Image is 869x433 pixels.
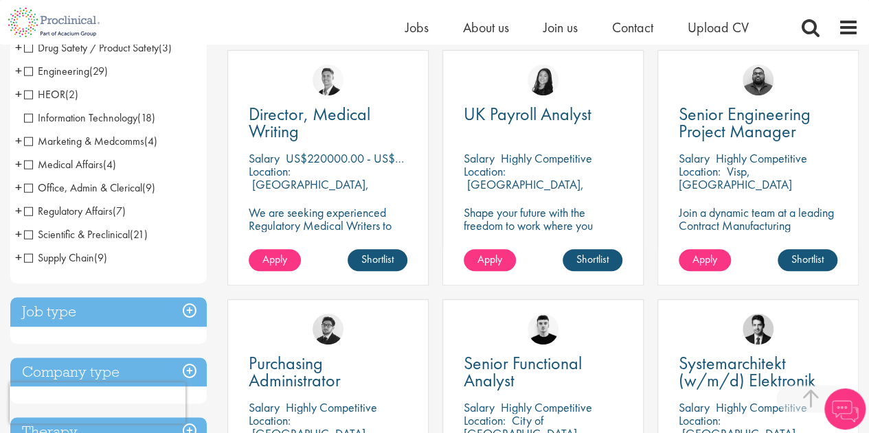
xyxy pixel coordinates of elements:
span: UK Payroll Analyst [464,102,591,126]
span: Salary [679,399,710,415]
span: (4) [144,134,157,148]
img: Numhom Sudsok [528,65,558,95]
span: Systemarchitekt (w/m/d) Elektronik [679,351,815,392]
a: Senior Engineering Project Manager [679,106,837,140]
a: Contact [612,19,653,36]
span: Medical Affairs [24,157,103,172]
img: Ashley Bennett [743,65,774,95]
p: Join a dynamic team at a leading Contract Manufacturing Organisation (CMO) and contribute to grou... [679,206,837,284]
span: + [15,84,22,104]
h3: Job type [10,297,207,327]
a: Shortlist [563,249,622,271]
a: UK Payroll Analyst [464,106,622,123]
span: (29) [89,64,108,78]
h3: Company type [10,358,207,387]
p: Shape your future with the freedom to work where you thrive! Join our client in a hybrid role tha... [464,206,622,258]
a: Jobs [405,19,429,36]
span: HEOR [24,87,65,102]
img: George Watson [313,65,343,95]
span: Location: [679,163,721,179]
span: Location: [249,163,291,179]
p: [GEOGRAPHIC_DATA], [GEOGRAPHIC_DATA] [249,176,369,205]
span: HEOR [24,87,78,102]
img: Chatbot [824,388,866,430]
a: Shortlist [778,249,837,271]
a: Purchasing Administrator [249,355,407,389]
span: + [15,37,22,58]
span: Location: [249,412,291,428]
span: Regulatory Affairs [24,204,113,218]
span: Purchasing Administrator [249,351,341,392]
p: Highly Competitive [716,150,807,166]
span: + [15,177,22,198]
span: Apply [262,252,287,266]
a: Systemarchitekt (w/m/d) Elektronik [679,355,837,389]
span: Information Technology [24,110,155,125]
span: Engineering [24,64,108,78]
span: Director, Medical Writing [249,102,370,143]
span: Senior Functional Analyst [464,351,582,392]
p: [GEOGRAPHIC_DATA], [GEOGRAPHIC_DATA] [464,176,584,205]
span: Marketing & Medcomms [24,134,157,148]
span: Salary [464,150,495,166]
span: Scientific & Preclinical [24,227,130,242]
span: Regulatory Affairs [24,204,126,218]
a: Director, Medical Writing [249,106,407,140]
span: Drug Safety / Product Safety [24,40,159,55]
span: Drug Safety / Product Safety [24,40,172,55]
p: We are seeking experienced Regulatory Medical Writers to join our client, a dynamic and growing b... [249,206,407,258]
span: Location: [464,412,506,428]
span: Office, Admin & Clerical [24,180,155,195]
span: Salary [249,150,280,166]
span: Salary [249,399,280,415]
span: Marketing & Medcomms [24,134,144,148]
span: Office, Admin & Clerical [24,180,142,195]
img: Todd Wigmore [313,314,343,344]
span: Information Technology [24,110,137,125]
span: (7) [113,204,126,218]
span: Medical Affairs [24,157,116,172]
a: Upload CV [688,19,749,36]
span: (9) [142,180,155,195]
span: Salary [679,150,710,166]
span: (2) [65,87,78,102]
span: + [15,60,22,81]
img: Patrick Melody [528,314,558,344]
span: Location: [679,412,721,428]
p: Visp, [GEOGRAPHIC_DATA] [679,163,792,192]
span: (21) [130,227,148,242]
a: Join us [543,19,578,36]
p: Highly Competitive [286,399,377,415]
span: Location: [464,163,506,179]
span: (3) [159,40,172,55]
span: Apply [477,252,502,266]
p: Highly Competitive [501,399,592,415]
span: + [15,200,22,221]
span: + [15,224,22,244]
p: US$220000.00 - US$250000.00 per annum + Highly Competitive Salary [286,150,641,166]
a: Senior Functional Analyst [464,355,622,389]
span: + [15,154,22,174]
span: (9) [94,250,107,265]
span: Apply [692,252,717,266]
span: Salary [464,399,495,415]
a: Apply [249,249,301,271]
iframe: reCAPTCHA [10,382,185,423]
span: + [15,130,22,151]
span: Engineering [24,64,89,78]
p: Highly Competitive [716,399,807,415]
span: Supply Chain [24,250,94,265]
img: Thomas Wenig [743,314,774,344]
p: Highly Competitive [501,150,592,166]
a: About us [463,19,509,36]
